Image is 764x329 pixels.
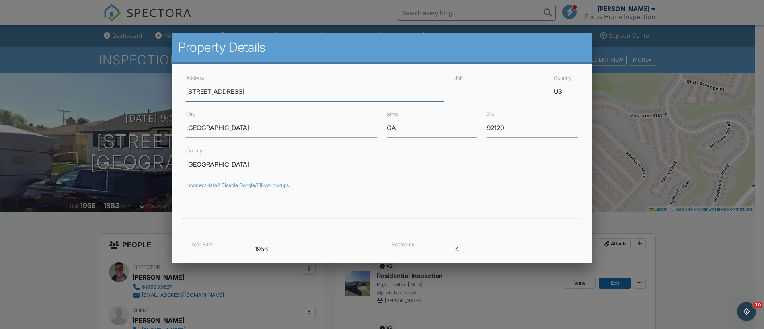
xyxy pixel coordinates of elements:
[753,302,762,308] span: 10
[454,75,463,81] label: Unit
[186,75,204,81] label: Address
[191,241,212,247] label: Year Built
[178,39,586,55] h2: Property Details
[186,182,578,189] div: Incorrect data? Disable Google/Zillow lookups.
[392,241,414,247] label: Bedrooms
[737,302,756,321] iframe: Intercom live chat
[387,111,399,117] label: State
[554,75,572,81] label: Country
[186,111,195,117] label: City
[487,111,494,117] label: Zip
[186,148,203,154] label: County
